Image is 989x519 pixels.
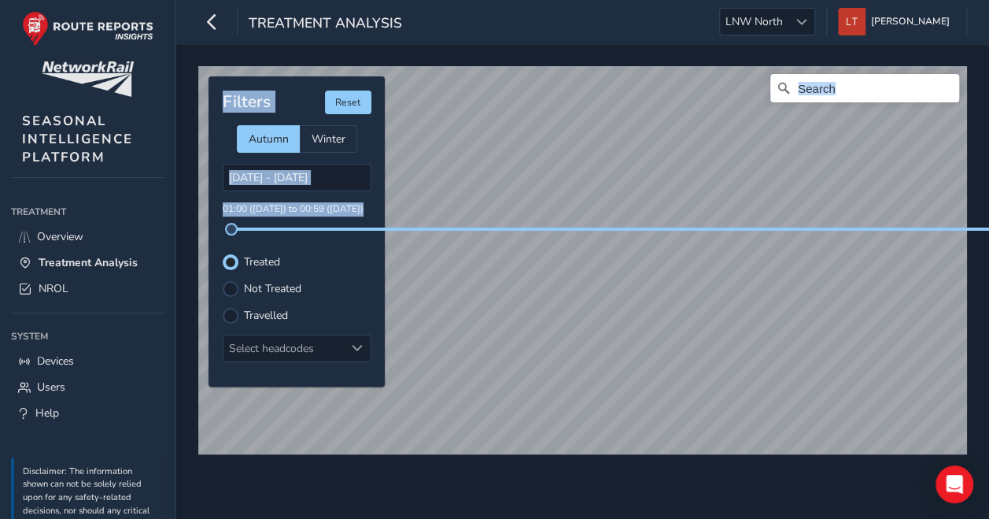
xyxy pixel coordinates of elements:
p: 01:00 ([DATE]) to 00:59 ([DATE]) [223,202,371,217]
input: Search [770,74,959,102]
span: Autumn [249,132,289,146]
a: Help [11,400,164,426]
label: Treated [244,257,280,268]
span: Overview [37,229,83,244]
img: diamond-layout [838,8,865,35]
div: System [11,324,164,348]
button: Reset [325,91,371,114]
canvas: Map [198,66,967,466]
span: Treatment Analysis [39,255,138,270]
span: [PERSON_NAME] [871,8,950,35]
span: Devices [37,354,74,369]
span: NROL [39,281,68,296]
div: Winter [300,125,357,153]
a: Overview [11,224,164,250]
span: SEASONAL INTELLIGENCE PLATFORM [22,112,133,166]
a: NROL [11,276,164,302]
h4: Filters [223,92,271,112]
div: Select headcodes [223,335,345,361]
span: Users [37,380,65,395]
img: customer logo [42,61,134,97]
label: Not Treated [244,284,301,295]
label: Travelled [244,310,288,321]
div: Treatment [11,200,164,224]
span: LNW North [720,9,788,35]
a: Treatment Analysis [11,250,164,276]
img: rr logo [22,11,153,46]
div: Autumn [237,125,300,153]
span: Treatment Analysis [249,13,402,35]
button: [PERSON_NAME] [838,8,955,35]
div: Open Intercom Messenger [935,465,973,503]
a: Users [11,374,164,400]
span: Winter [312,132,345,146]
span: Help [35,406,59,421]
a: Devices [11,348,164,374]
